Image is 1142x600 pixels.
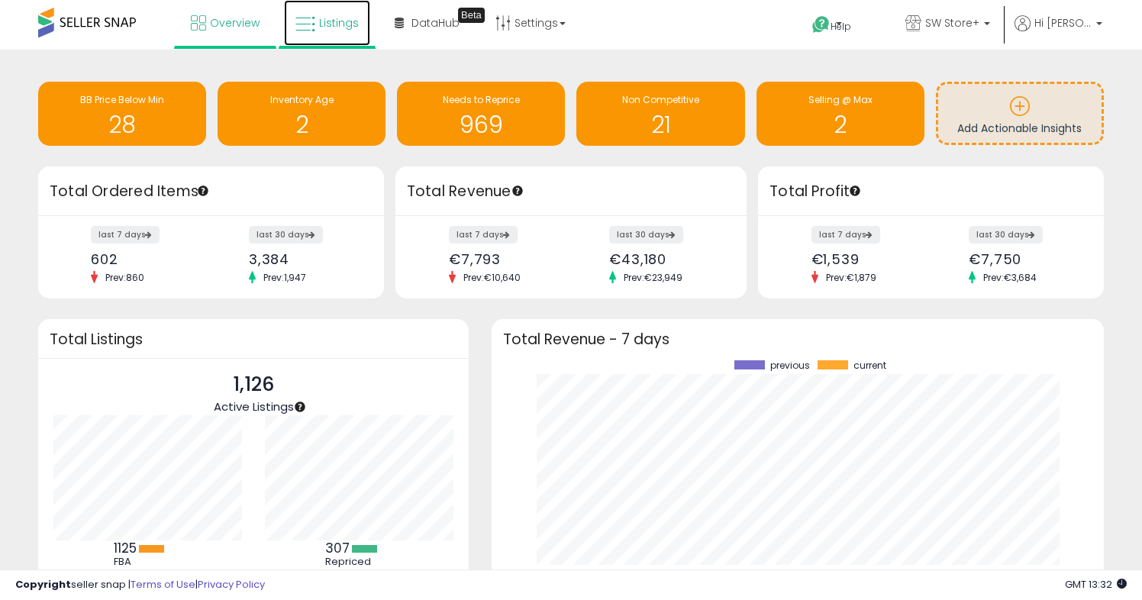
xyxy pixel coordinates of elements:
[15,577,71,592] strong: Copyright
[458,8,485,23] div: Tooltip anchor
[456,271,528,284] span: Prev: €10,640
[584,112,737,137] h1: 21
[210,15,260,31] span: Overview
[214,398,294,415] span: Active Listings
[91,226,160,244] label: last 7 days
[1015,15,1102,50] a: Hi [PERSON_NAME]
[449,251,560,267] div: €7,793
[853,360,886,371] span: current
[405,112,557,137] h1: 969
[443,93,520,106] span: Needs to Reprice
[576,82,744,146] a: Non Competitive 21
[198,577,265,592] a: Privacy Policy
[114,556,182,568] div: FBA
[449,226,518,244] label: last 7 days
[831,20,851,33] span: Help
[764,112,917,137] h1: 2
[407,181,735,202] h3: Total Revenue
[15,578,265,592] div: seller snap | |
[609,226,683,244] label: last 30 days
[50,181,373,202] h3: Total Ordered Items
[609,251,720,267] div: €43,180
[114,539,137,557] b: 1125
[616,271,690,284] span: Prev: €23,949
[293,400,307,414] div: Tooltip anchor
[80,93,164,106] span: BB Price Below Min
[770,360,810,371] span: previous
[511,184,524,198] div: Tooltip anchor
[1065,577,1127,592] span: 2025-10-13 13:32 GMT
[214,370,294,399] p: 1,126
[319,15,359,31] span: Listings
[756,82,924,146] a: Selling @ Max 2
[938,84,1102,143] a: Add Actionable Insights
[325,556,394,568] div: Repriced
[249,226,323,244] label: last 30 days
[969,251,1077,267] div: €7,750
[811,226,880,244] label: last 7 days
[249,251,357,267] div: 3,384
[769,181,1092,202] h3: Total Profit
[976,271,1044,284] span: Prev: €3,684
[1034,15,1092,31] span: Hi [PERSON_NAME]
[848,184,862,198] div: Tooltip anchor
[131,577,195,592] a: Terms of Use
[808,93,873,106] span: Selling @ Max
[50,334,457,345] h3: Total Listings
[925,15,979,31] span: SW Store+
[46,112,198,137] h1: 28
[270,93,334,106] span: Inventory Age
[397,82,565,146] a: Needs to Reprice 969
[325,539,350,557] b: 307
[811,251,920,267] div: €1,539
[98,271,152,284] span: Prev: 860
[218,82,386,146] a: Inventory Age 2
[818,271,884,284] span: Prev: €1,879
[196,184,210,198] div: Tooltip anchor
[969,226,1043,244] label: last 30 days
[622,93,699,106] span: Non Competitive
[811,15,831,34] i: Get Help
[225,112,378,137] h1: 2
[38,82,206,146] a: BB Price Below Min 28
[256,271,314,284] span: Prev: 1,947
[957,121,1082,136] span: Add Actionable Insights
[503,334,1092,345] h3: Total Revenue - 7 days
[800,4,881,50] a: Help
[411,15,460,31] span: DataHub
[91,251,199,267] div: 602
